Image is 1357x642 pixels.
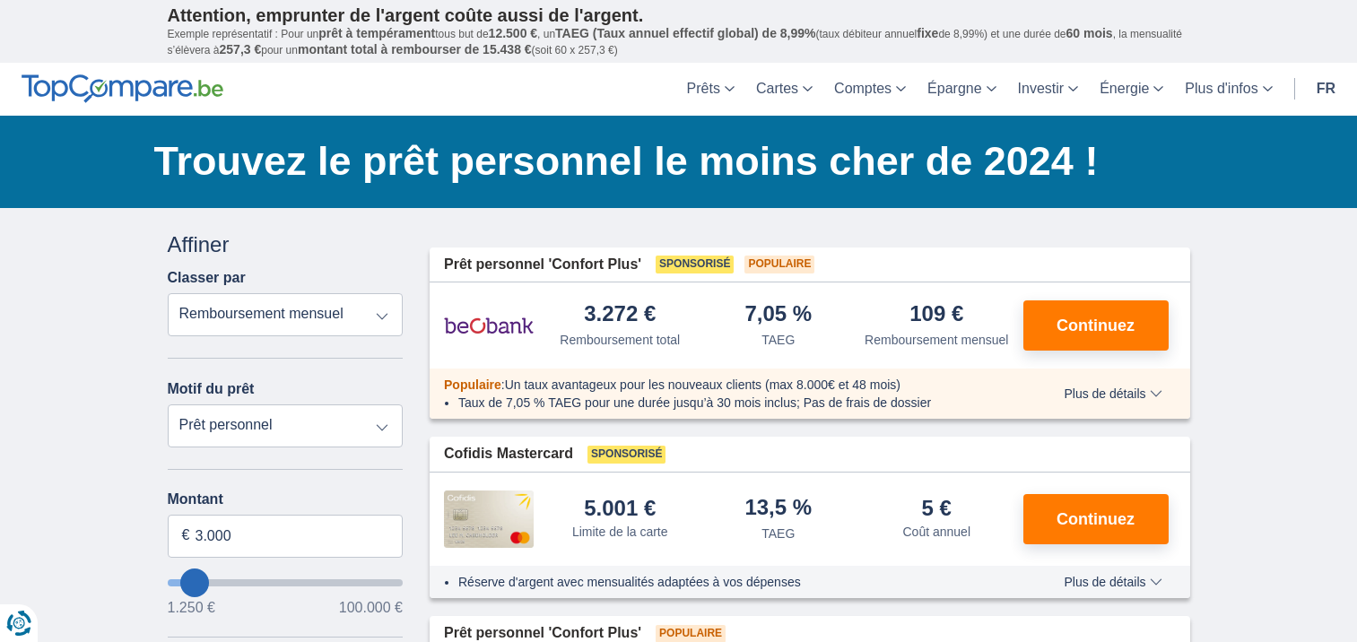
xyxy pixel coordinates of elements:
div: 5.001 € [584,498,656,519]
div: Remboursement total [560,331,680,349]
span: Plus de détails [1064,576,1161,588]
img: pret personnel Cofidis CC [444,490,534,548]
li: Taux de 7,05 % TAEG pour une durée jusqu’à 30 mois inclus; Pas de frais de dossier [458,394,1012,412]
a: Investir [1007,63,1090,116]
div: Affiner [168,230,404,260]
span: 1.250 € [168,601,215,615]
div: 7,05 % [744,303,812,327]
span: Cofidis Mastercard [444,444,573,464]
a: Épargne [917,63,1007,116]
span: TAEG (Taux annuel effectif global) de 8,99% [555,26,815,40]
div: Remboursement mensuel [865,331,1008,349]
div: TAEG [761,525,795,542]
a: Comptes [823,63,917,116]
div: : [430,376,1026,394]
div: TAEG [761,331,795,349]
span: 12.500 € [489,26,538,40]
span: Un taux avantageux pour les nouveaux clients (max 8.000€ et 48 mois) [505,377,900,392]
span: Prêt personnel 'Confort Plus' [444,255,641,275]
label: Motif du prêt [168,381,255,397]
span: Continuez [1057,511,1135,527]
img: TopCompare [22,74,223,103]
div: 3.272 € [584,303,656,327]
a: Cartes [745,63,823,116]
span: Sponsorisé [656,256,734,273]
h1: Trouvez le prêt personnel le moins cher de 2024 ! [154,134,1190,189]
li: Réserve d'argent avec mensualités adaptées à vos dépenses [458,573,1012,591]
button: Plus de détails [1050,575,1175,589]
div: 5 € [922,498,952,519]
p: Exemple représentatif : Pour un tous but de , un (taux débiteur annuel de 8,99%) et une durée de ... [168,26,1190,58]
span: prêt à tempérament [318,26,435,40]
span: Sponsorisé [587,446,665,464]
div: Limite de la carte [572,523,668,541]
div: 13,5 % [744,497,812,521]
span: 257,3 € [220,42,262,56]
span: Plus de détails [1064,387,1161,400]
a: Prêts [676,63,745,116]
button: Continuez [1023,300,1169,351]
label: Classer par [168,270,246,286]
div: Coût annuel [902,523,970,541]
a: fr [1306,63,1346,116]
input: wantToBorrow [168,579,404,586]
span: Continuez [1057,317,1135,334]
span: montant total à rembourser de 15.438 € [298,42,532,56]
div: 109 € [909,303,963,327]
button: Continuez [1023,494,1169,544]
span: 100.000 € [339,601,403,615]
span: Populaire [444,377,501,392]
a: Plus d'infos [1174,63,1283,116]
button: Plus de détails [1050,386,1175,401]
img: pret personnel Beobank [444,303,534,348]
span: 60 mois [1066,26,1113,40]
span: Populaire [744,256,814,273]
p: Attention, emprunter de l'argent coûte aussi de l'argent. [168,4,1190,26]
span: € [182,525,190,546]
label: Montant [168,491,404,508]
span: fixe [917,26,938,40]
a: Énergie [1089,63,1174,116]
